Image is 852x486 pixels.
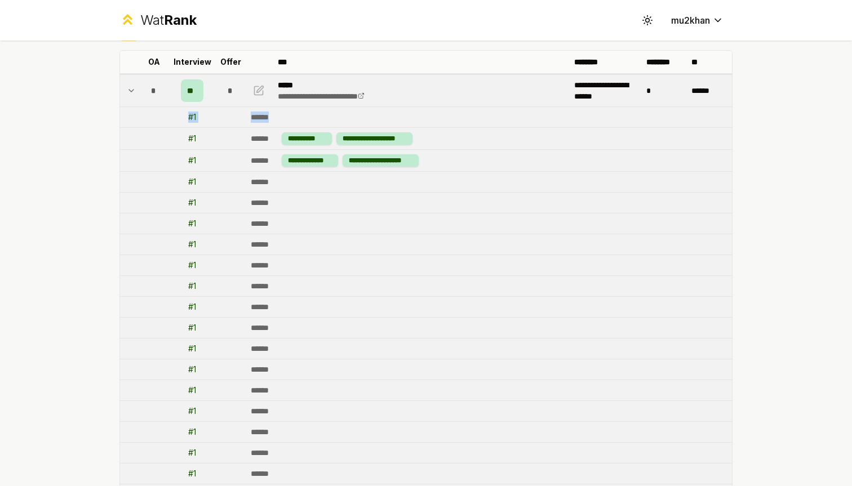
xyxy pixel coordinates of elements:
[188,112,196,123] div: # 1
[188,218,196,229] div: # 1
[188,133,196,144] div: # 1
[188,385,196,396] div: # 1
[188,260,196,271] div: # 1
[188,239,196,250] div: # 1
[188,280,196,292] div: # 1
[188,197,196,208] div: # 1
[188,343,196,354] div: # 1
[119,11,197,29] a: WatRank
[188,364,196,375] div: # 1
[188,468,196,479] div: # 1
[662,10,733,30] button: mu2khan
[164,12,197,28] span: Rank
[671,14,710,27] span: mu2khan
[220,56,241,68] p: Offer
[188,176,196,188] div: # 1
[188,405,196,417] div: # 1
[140,11,197,29] div: Wat
[188,322,196,333] div: # 1
[148,56,160,68] p: OA
[188,155,196,166] div: # 1
[188,426,196,438] div: # 1
[188,447,196,458] div: # 1
[188,301,196,313] div: # 1
[174,56,211,68] p: Interview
